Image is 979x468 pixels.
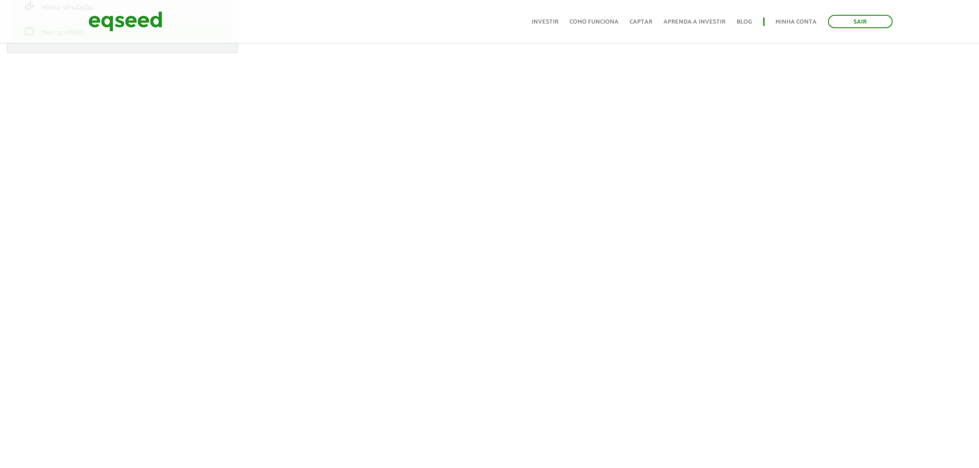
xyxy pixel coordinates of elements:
a: Minha conta [776,19,817,25]
a: Aprenda a investir [664,19,726,25]
a: Blog [737,19,752,25]
a: Como funciona [570,19,619,25]
a: Sair [828,15,893,28]
a: Investir [532,19,559,25]
a: Captar [630,19,653,25]
img: EqSeed [88,9,162,34]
